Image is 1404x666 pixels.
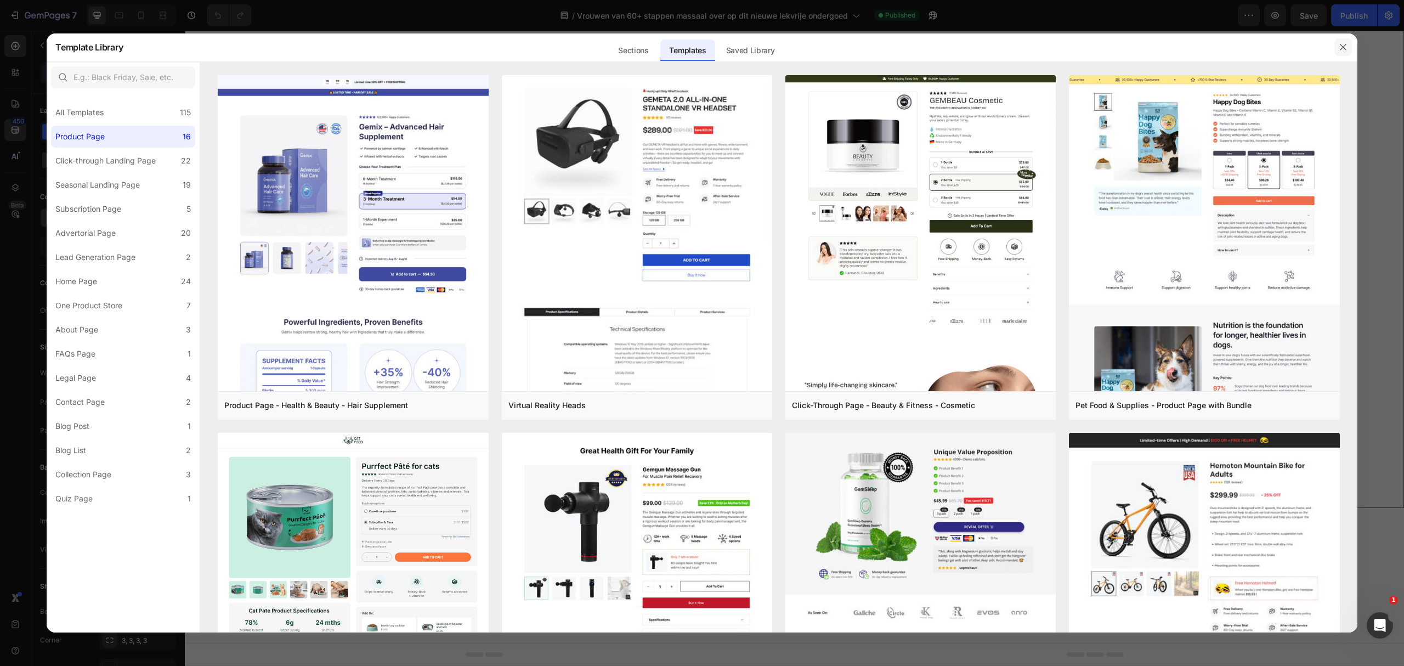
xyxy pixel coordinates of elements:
div: Contact Page [55,396,105,409]
div: 3 [186,323,191,336]
div: 7 [186,299,191,312]
p: Wat zijn de wasinstructies? [401,32,550,46]
div: Sections [609,39,657,61]
div: 2 [186,396,191,409]
div: Quiz Page [55,492,93,505]
div: Advertorial Page [55,227,116,240]
div: 3 [186,468,191,481]
div: Collection Page [55,468,111,481]
div: 1 [188,492,191,505]
p: Hoe voelen ze aan tijdens het dragen? [401,348,608,362]
div: 2 [186,251,191,264]
span: inspired by CRO experts [486,531,562,541]
div: All Templates [55,106,104,119]
div: Saved Library [717,39,784,61]
div: About Page [55,323,98,336]
div: 22 [181,154,191,167]
div: One Product Store [55,299,122,312]
div: 5 [186,202,191,216]
div: Lead Generation Page [55,251,135,264]
h2: Template Library [55,33,123,61]
div: 4 [186,371,191,385]
div: 1 [188,420,191,433]
div: 19 [183,178,191,191]
div: 20 [181,227,191,240]
span: then drag & drop elements [650,531,732,541]
div: Click-through Landing Page [55,154,156,167]
div: Product Page - Health & Beauty - Hair Supplement [224,399,408,412]
div: Subscription Page [55,202,121,216]
iframe: Intercom live chat [1367,612,1393,639]
div: Pet Food & Supplies - Product Page with Bundle [1075,399,1252,412]
div: Generate layout [578,517,635,529]
strong: [PERSON_NAME] [PERSON_NAME] van het ondergoed is lekvrij? [401,189,743,204]
span: 1 [1389,596,1398,605]
div: 115 [180,106,191,119]
p: Ruiken ze? Of laten ze vlekken [PERSON_NAME]? [401,138,661,151]
div: Templates [660,39,715,61]
div: Choose templates [491,517,558,529]
div: Blog List [55,444,86,457]
span: from URL or image [576,531,635,541]
div: 16 [183,130,191,143]
div: FAQs Page [55,347,95,360]
div: Product Page [55,130,105,143]
p: Zijn ze zichtbaar [PERSON_NAME] kleding? [401,295,631,309]
p: Maken ze geluid tijdens het lopen? [401,242,587,256]
div: Legal Page [55,371,96,385]
div: Home Page [55,275,97,288]
div: 2 [186,444,191,457]
div: Virtual Reality Heads [508,399,586,412]
div: Blog Post [55,420,89,433]
div: Add blank section [658,517,725,529]
input: E.g.: Black Friday, Sale, etc. [51,66,195,88]
div: Seasonal Landing Page [55,178,140,191]
div: 24 [181,275,191,288]
p: Werken ze ook bij menstruatie? [401,400,570,414]
div: 1 [188,347,191,360]
span: Add section [584,493,636,505]
div: Click-Through Page - Beauty & Fitness - Cosmetic [792,399,975,412]
p: Valt de maat normaal? Of wijken ze af? [401,85,615,99]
